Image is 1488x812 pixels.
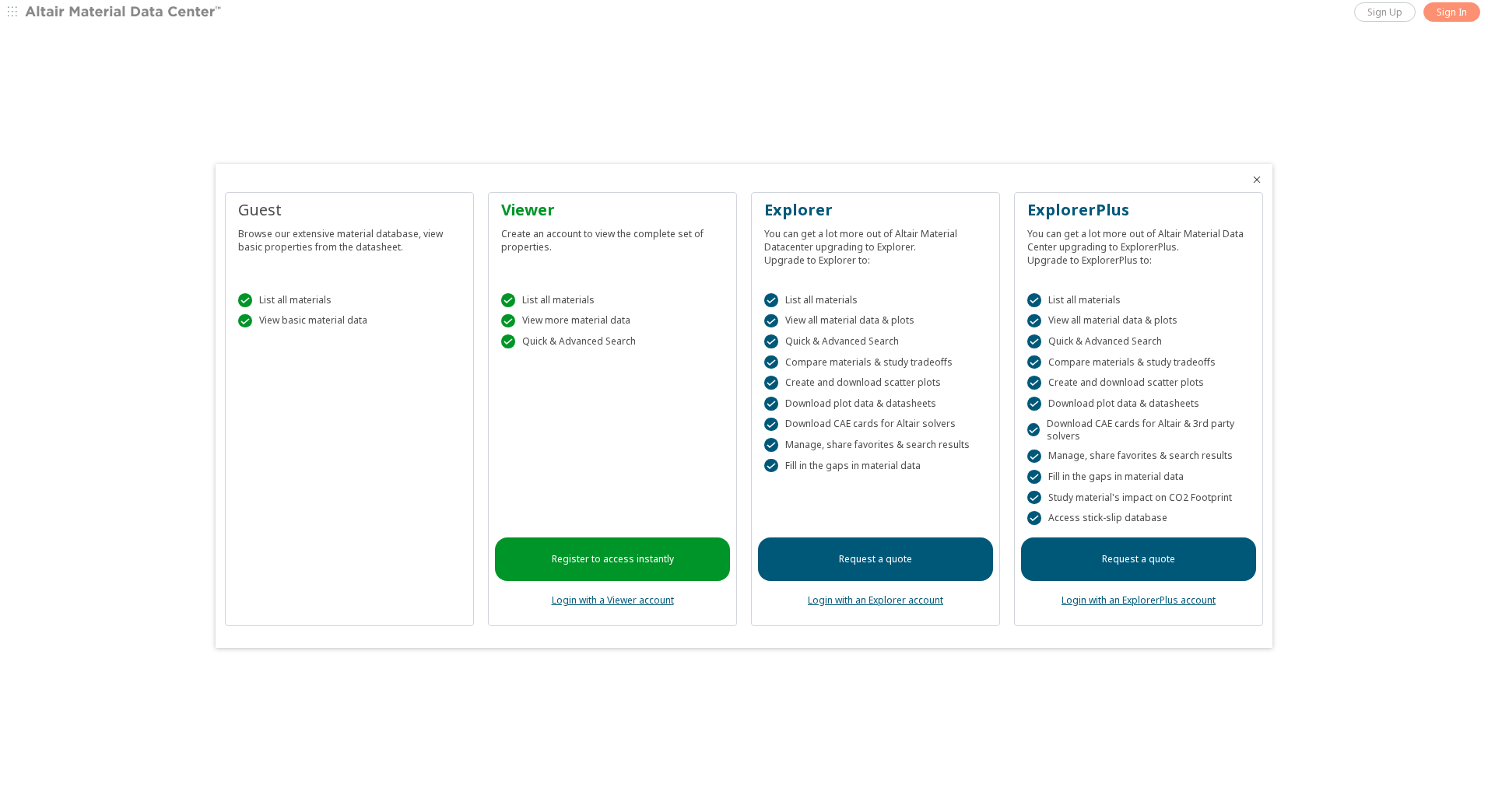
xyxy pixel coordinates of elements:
[1027,397,1250,411] div: Download plot data & datasheets
[764,199,987,221] div: Explorer
[764,418,778,432] div: 
[1027,470,1250,484] div: Fill in the gaps in material data
[238,314,252,328] div: 
[1027,376,1041,390] div: 
[764,355,987,369] div: Compare materials & study tradeoffs
[501,334,724,348] div: Quick & Advanced Search
[1027,314,1250,328] div: View all material data & plots
[238,221,461,254] div: Browse our extensive material database, view basic properties from the datasheet.
[764,438,778,452] div: 
[1027,355,1041,369] div: 
[1027,511,1041,525] div: 
[764,334,778,348] div: 
[764,334,987,348] div: Quick & Advanced Search
[764,459,778,473] div: 
[1027,450,1250,464] div: Manage, share favorites & search results
[764,221,987,267] div: You can get a lot more out of Altair Material Datacenter upgrading to Explorer. Upgrade to Explor...
[764,438,987,452] div: Manage, share favorites & search results
[1027,355,1250,369] div: Compare materials & study tradeoffs
[764,293,987,307] div: List all materials
[495,537,730,581] a: Register to access instantly
[1027,334,1250,348] div: Quick & Advanced Search
[501,314,724,328] div: View more material data
[1027,221,1250,267] div: You can get a lot more out of Altair Material Data Center upgrading to ExplorerPlus. Upgrade to E...
[808,593,943,607] a: Login with an Explorer account
[764,376,778,390] div: 
[501,221,724,254] div: Create an account to view the complete set of properties.
[501,293,515,307] div: 
[1027,314,1041,328] div: 
[1027,376,1250,390] div: Create and download scatter plots
[1027,491,1250,505] div: Study material's impact on CO2 Footprint
[1027,293,1041,307] div: 
[1062,593,1216,607] a: Login with an ExplorerPlus account
[764,376,987,390] div: Create and download scatter plots
[1027,470,1041,484] div: 
[1027,423,1040,437] div: 
[1027,199,1250,221] div: ExplorerPlus
[238,314,461,328] div: View basic material data
[1027,293,1250,307] div: List all materials
[764,314,987,328] div: View all material data & plots
[1027,450,1041,464] div: 
[238,293,461,307] div: List all materials
[764,397,778,411] div: 
[1027,491,1041,505] div: 
[501,199,724,221] div: Viewer
[764,459,987,473] div: Fill in the gaps in material data
[758,537,993,581] a: Request a quote
[764,418,987,432] div: Download CAE cards for Altair solvers
[552,593,674,607] a: Login with a Viewer account
[764,397,987,411] div: Download plot data & datasheets
[1021,537,1256,581] a: Request a quote
[238,293,252,307] div: 
[1027,511,1250,525] div: Access stick-slip database
[501,334,515,348] div: 
[501,293,724,307] div: List all materials
[1251,173,1263,186] button: Close
[238,199,461,221] div: Guest
[501,314,515,328] div: 
[764,293,778,307] div: 
[1027,397,1041,411] div: 
[764,314,778,328] div: 
[764,355,778,369] div: 
[1027,418,1250,443] div: Download CAE cards for Altair & 3rd party solvers
[1027,334,1041,348] div: 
